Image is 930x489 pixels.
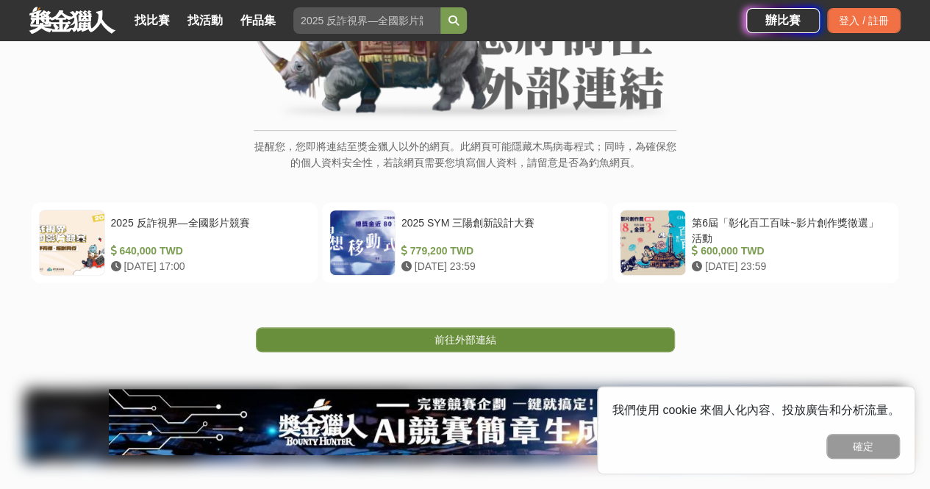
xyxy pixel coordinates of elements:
[692,215,885,243] div: 第6屆「彰化百工百味~影片創作獎徵選」活動
[235,10,282,31] a: 作品集
[254,138,676,186] p: 提醒您，您即將連結至獎金獵人以外的網頁。此網頁可能隱藏木馬病毒程式；同時，為確保您的個人資料安全性，若該網頁需要您填寫個人資料，請留意是否為釣魚網頁。
[401,243,595,259] div: 779,200 TWD
[111,243,304,259] div: 640,000 TWD
[612,404,900,416] span: 我們使用 cookie 來個人化內容、投放廣告和分析流量。
[826,434,900,459] button: 確定
[32,202,318,283] a: 2025 反詐視界—全國影片競賽 640,000 TWD [DATE] 17:00
[612,202,898,283] a: 第6屆「彰化百工百味~影片創作獎徵選」活動 600,000 TWD [DATE] 23:59
[401,215,595,243] div: 2025 SYM 三陽創新設計大賽
[827,8,901,33] div: 登入 / 註冊
[111,215,304,243] div: 2025 反詐視界—全國影片競賽
[109,389,822,455] img: e66c81bb-b616-479f-8cf1-2a61d99b1888.jpg
[182,10,229,31] a: 找活動
[111,259,304,274] div: [DATE] 17:00
[692,243,885,259] div: 600,000 TWD
[256,327,675,352] a: 前往外部連結
[692,259,885,274] div: [DATE] 23:59
[434,334,496,346] span: 前往外部連結
[322,202,608,283] a: 2025 SYM 三陽創新設計大賽 779,200 TWD [DATE] 23:59
[293,7,440,34] input: 2025 反詐視界—全國影片競賽
[746,8,820,33] a: 辦比賽
[129,10,176,31] a: 找比賽
[401,259,595,274] div: [DATE] 23:59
